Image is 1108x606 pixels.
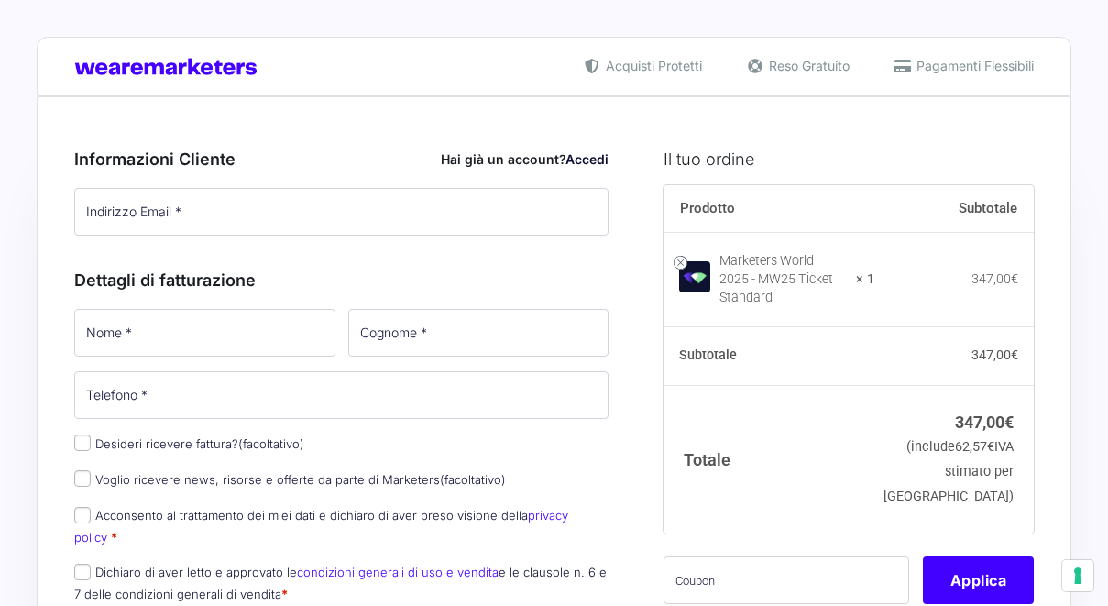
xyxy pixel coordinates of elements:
[565,151,609,167] a: Accedi
[74,470,91,487] input: Voglio ricevere news, risorse e offerte da parte di Marketers(facoltativo)
[955,413,1014,432] bdi: 347,00
[74,147,609,171] h3: Informazioni Cliente
[1011,271,1018,286] span: €
[74,309,335,357] input: Nome *
[601,56,702,75] span: Acquisti Protetti
[664,556,909,604] input: Coupon
[1011,347,1018,362] span: €
[297,565,499,579] a: condizioni generali di uso e vendita
[74,565,607,600] label: Dichiaro di aver letto e approvato le e le clausole n. 6 e 7 delle condizioni generali di vendita
[74,435,91,451] input: Desideri ricevere fattura?(facoltativo)
[238,436,304,451] span: (facoltativo)
[74,188,609,236] input: Indirizzo Email *
[1004,413,1014,432] span: €
[74,564,91,580] input: Dichiaro di aver letto e approvato lecondizioni generali di uso e venditae le clausole n. 6 e 7 d...
[440,472,506,487] span: (facoltativo)
[856,270,874,289] strong: × 1
[971,271,1018,286] bdi: 347,00
[74,436,304,451] label: Desideri ricevere fattura?
[74,507,91,523] input: Acconsento al trattamento dei miei dati e dichiaro di aver preso visione dellaprivacy policy
[971,347,1018,362] bdi: 347,00
[74,508,568,544] label: Acconsento al trattamento dei miei dati e dichiaro di aver preso visione della
[74,508,568,544] a: privacy policy
[74,371,609,419] input: Telefono *
[987,439,994,455] span: €
[719,252,844,307] div: Marketers World 2025 - MW25 Ticket Standard
[664,147,1034,171] h3: Il tuo ordine
[874,185,1034,233] th: Subtotale
[912,56,1034,75] span: Pagamenti Flessibili
[883,439,1014,504] small: (include IVA stimato per [GEOGRAPHIC_DATA])
[1062,560,1093,591] button: Le tue preferenze relative al consenso per le tecnologie di tracciamento
[955,439,994,455] span: 62,57
[664,385,874,533] th: Totale
[15,534,70,589] iframe: Customerly Messenger Launcher
[764,56,850,75] span: Reso Gratuito
[679,261,710,292] img: Marketers World 2025 - MW25 Ticket Standard
[664,185,874,233] th: Prodotto
[74,472,506,487] label: Voglio ricevere news, risorse e offerte da parte di Marketers
[664,327,874,386] th: Subtotale
[348,309,609,357] input: Cognome *
[74,268,609,292] h3: Dettagli di fatturazione
[923,556,1034,604] button: Applica
[441,149,609,169] div: Hai già un account?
